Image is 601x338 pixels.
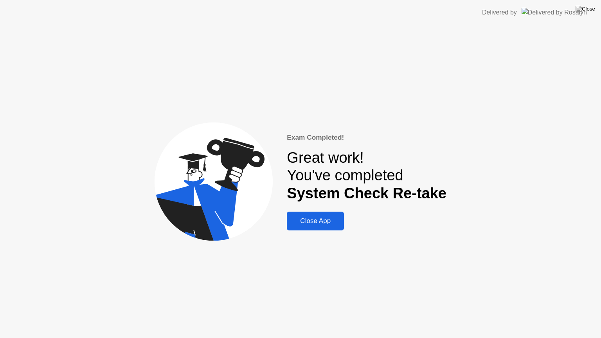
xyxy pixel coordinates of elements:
div: Delivered by [482,8,517,17]
b: System Check Re-take [287,185,446,201]
button: Close App [287,212,344,230]
div: Great work! You've completed [287,149,446,203]
img: Delivered by Rosalyn [522,8,587,17]
div: Exam Completed! [287,133,446,143]
div: Close App [289,217,342,225]
img: Close [576,6,595,12]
